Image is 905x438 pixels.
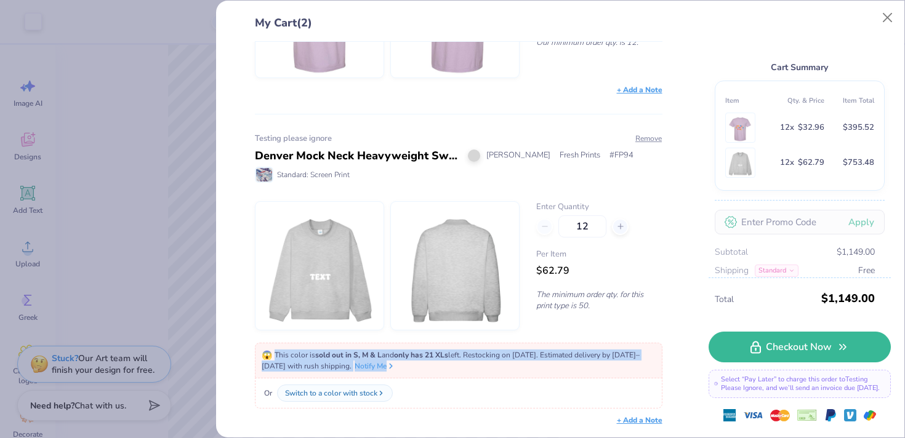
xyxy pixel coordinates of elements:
[725,91,775,110] th: Item
[635,133,662,144] button: Remove
[277,384,393,402] button: Switch to a color with stock
[876,6,899,30] button: Close
[824,409,837,421] img: Paypal
[843,156,874,170] span: $753.48
[558,215,606,237] input: – –
[262,388,272,399] span: Or
[715,60,885,74] div: Cart Summary
[560,149,600,162] span: Fresh Prints
[267,202,372,330] img: Fresh Prints FP94
[536,264,569,277] span: $62.79
[743,405,763,425] img: visa
[715,245,748,259] span: Subtotal
[609,149,633,162] span: # FP94
[255,133,662,145] div: Testing please ignore
[277,169,350,180] span: Standard: Screen Print
[617,84,662,95] div: + Add a Note
[728,113,752,142] img: Comfort Colors C1717
[858,264,875,277] span: Free
[774,91,824,110] th: Qty. & Price
[780,156,794,170] span: 12 x
[402,202,508,330] img: Fresh Prints FP94
[255,148,459,164] div: Denver Mock Neck Heavyweight Sweatshirt
[821,287,875,309] span: $1,149.00
[723,409,736,421] img: express
[617,415,662,426] div: + Add a Note
[864,409,876,421] img: GPay
[536,201,662,213] label: Enter Quantity
[536,249,662,261] span: Per Item
[394,350,448,360] strong: only has 21 XLs
[728,148,752,177] img: Fresh Prints FP94
[536,37,662,48] p: Our minimum order qty. is 12.
[486,149,550,162] span: [PERSON_NAME]
[780,121,794,135] span: 12 x
[255,15,662,42] div: My Cart (2)
[262,350,640,371] span: This color is and left. Restocking on [DATE]. Estimated delivery by [DATE]–[DATE] with rush shipp...
[536,289,662,311] p: The minimum order qty. for this print type is 50.
[355,360,395,372] button: Notify Me
[798,156,824,170] span: $62.79
[715,293,818,306] span: Total
[843,121,874,135] span: $395.52
[798,121,824,135] span: $32.96
[715,264,749,277] span: Shipping
[315,350,382,360] strong: sold out in S, M & L
[715,210,885,234] input: Enter Promo Code
[256,168,272,181] img: Standard: Screen Print
[709,332,891,362] a: Checkout Now
[755,265,798,277] div: Standard
[770,405,790,425] img: master-card
[262,349,272,361] span: 😱
[285,388,377,399] div: Switch to a color with stock
[797,409,817,421] img: cheque
[844,409,856,421] img: Venmo
[837,245,875,259] span: $1,149.00
[824,91,874,110] th: Item Total
[709,370,891,398] div: Select “Pay Later” to charge this order to Testing Please Ignore , and we’ll send an invoice due ...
